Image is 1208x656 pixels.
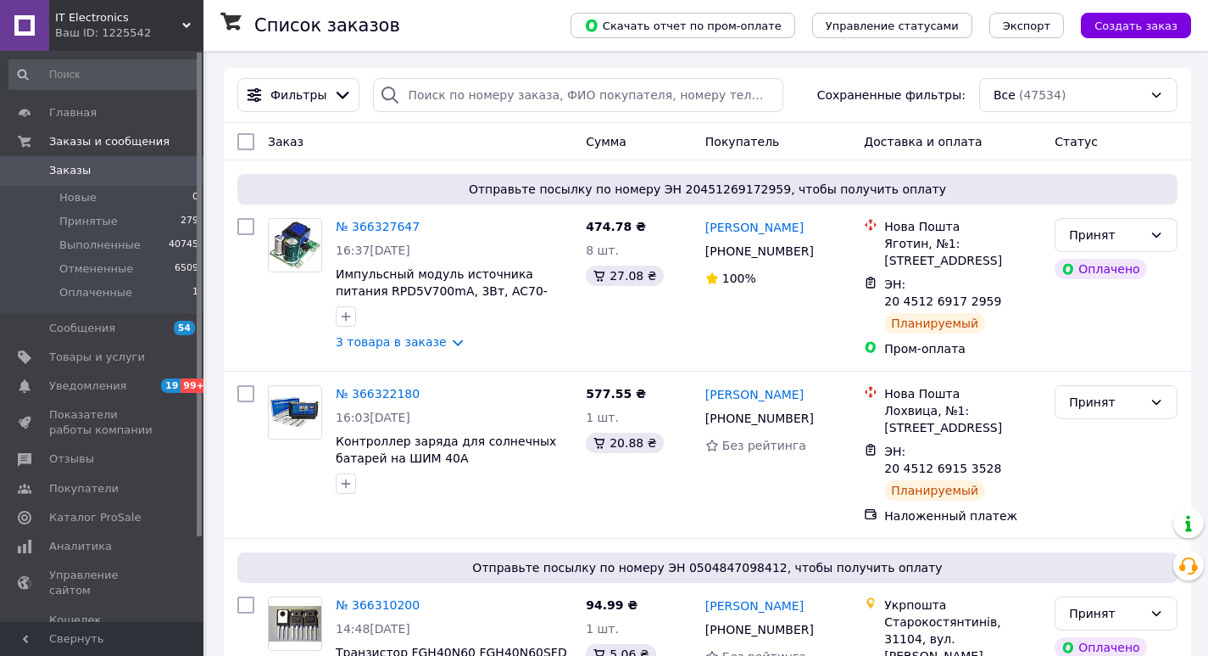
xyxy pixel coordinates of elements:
span: 1 шт. [586,411,619,424]
button: Скачать отчет по пром-оплате [571,13,795,38]
span: Создать заказ [1094,20,1177,32]
span: Отправьте посылку по номеру ЭН 20451269172959, чтобы получить оплату [244,181,1171,198]
a: № 366327647 [336,220,420,233]
span: 0 [192,190,198,205]
span: Без рейтинга [722,439,806,452]
img: Фото товару [269,396,321,428]
img: Фото товару [269,219,321,272]
div: Планируемый [884,313,985,334]
span: Сообщения [49,321,115,336]
span: Отмененные [59,261,133,277]
span: 14:48[DATE] [336,622,410,636]
span: Скачать отчет по пром-оплате [584,18,782,33]
span: Выполненные [59,238,141,253]
div: Пром-оплата [884,340,1041,357]
a: [PERSON_NAME] [705,597,804,614]
span: 8 шт. [586,244,619,257]
span: [PHONE_NUMBER] [705,623,814,636]
span: 6509 [175,261,198,277]
span: Принятые [59,214,118,229]
a: Импульсный модуль источника питания RPD5V700mA, 3Вт, AC70-270В, DC100-380В [336,267,548,315]
a: Фото товару [268,218,322,272]
div: 27.08 ₴ [586,266,663,286]
span: Показатели работы компании [49,407,157,438]
span: Статус [1055,135,1098,149]
a: [PERSON_NAME] [705,219,804,236]
a: Фото товару [268,385,322,440]
div: Наложенный платеж [884,507,1041,524]
a: Контроллер заряда для солнечных батарей на ШИМ 40А [336,435,556,465]
span: 99+ [181,378,209,393]
span: 54 [174,321,195,335]
a: № 366322180 [336,387,420,401]
button: Управление статусами [812,13,972,38]
h1: Список заказов [254,15,400,36]
span: Экспорт [1003,20,1050,32]
div: Принят [1069,226,1143,244]
span: ЭН: 20 4512 6915 3528 [884,445,1001,475]
a: Создать заказ [1064,18,1191,31]
span: Фильтры [270,87,326,104]
span: 94.99 ₴ [586,598,637,612]
span: Сохраненные фильтры: [817,87,966,104]
span: 1 [192,285,198,300]
span: 16:03[DATE] [336,411,410,424]
span: Покупатель [705,135,780,149]
span: Покупатели [49,481,119,496]
div: Оплачено [1055,259,1146,279]
div: Укрпошта [884,597,1041,614]
span: [PHONE_NUMBER] [705,244,814,258]
a: № 366310200 [336,598,420,612]
span: Заказы и сообщения [49,134,170,149]
span: Сумма [586,135,626,149]
span: Кошелек компании [49,613,157,643]
span: Аналитика [49,539,112,554]
span: 19 [161,378,181,393]
button: Создать заказ [1081,13,1191,38]
span: Отзывы [49,451,94,467]
span: 16:37[DATE] [336,244,410,257]
a: [PERSON_NAME] [705,386,804,403]
span: (47534) [1019,88,1066,102]
span: ЭН: 20 4512 6917 2959 [884,278,1001,308]
span: Главная [49,105,97,121]
span: Оплаченные [59,285,132,300]
a: 3 товара в заказе [336,335,447,349]
span: [PHONE_NUMBER] [705,412,814,425]
span: Отправьте посылку по номеру ЭН 0504847098412, чтобы получить оплату [244,559,1171,576]
span: IT Electronics [55,10,182,25]
span: Каталог ProSale [49,510,141,525]
span: Уведомления [49,378,126,394]
span: 474.78 ₴ [586,220,646,233]
span: Новые [59,190,97,205]
div: Принят [1069,604,1143,623]
span: 1 шт. [586,622,619,636]
a: Фото товару [268,597,322,651]
div: Ваш ID: 1225542 [55,25,203,41]
button: Экспорт [989,13,1064,38]
span: Заказ [268,135,303,149]
span: Управление сайтом [49,568,157,598]
span: 279 [181,214,198,229]
span: 40745 [169,238,198,253]
span: Все [994,87,1016,104]
input: Поиск по номеру заказа, ФИО покупателя, номеру телефона, Email, номеру накладной [373,78,783,112]
div: 20.88 ₴ [586,433,663,453]
img: Фото товару [269,606,321,642]
div: Нова Пошта [884,218,1041,235]
span: Управление статусами [826,20,959,32]
span: 100% [722,272,756,285]
span: 577.55 ₴ [586,387,646,401]
div: Лохвица, №1: [STREET_ADDRESS] [884,402,1041,436]
div: Планируемый [884,480,985,501]
div: Яготин, №1: [STREET_ADDRESS] [884,235,1041,269]
div: Нова Пошта [884,385,1041,402]
input: Поиск [8,59,200,90]
span: Товары и услуги [49,350,145,365]
span: Доставка и оплата [864,135,982,149]
span: Заказы [49,163,91,178]
div: Принят [1069,393,1143,412]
